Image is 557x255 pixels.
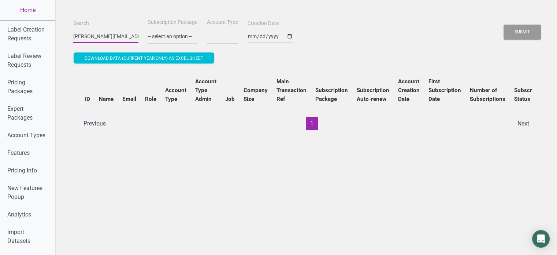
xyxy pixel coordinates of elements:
[244,87,268,102] b: Company Size
[306,117,318,130] button: 1
[315,87,348,102] b: Subscription Package
[276,78,307,102] b: Main Transaction Ref
[165,87,186,102] b: Account Type
[532,230,550,248] div: Open Intercom Messenger
[248,20,279,27] label: Creation Date
[514,87,547,102] b: Subscription Status
[81,117,532,130] div: Page navigation example
[398,78,420,102] b: Account Creation Date
[357,87,389,102] b: Subscription Auto-renew
[195,78,216,102] b: Account Type Admin
[428,78,461,102] b: First Subscription Date
[85,56,203,61] span: Download data (current year only) as excel sheet
[99,96,114,102] b: Name
[207,19,238,26] label: Account Type
[148,19,197,26] label: Subscription Package
[122,96,136,102] b: Email
[85,96,90,102] b: ID
[504,25,541,40] button: Submit
[470,87,505,102] b: Number of Subscriptions
[145,96,156,102] b: Role
[225,96,235,102] b: Job
[74,52,214,63] button: Download data (current year only) as excel sheet
[73,20,89,27] label: Search
[73,65,539,138] div: Users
